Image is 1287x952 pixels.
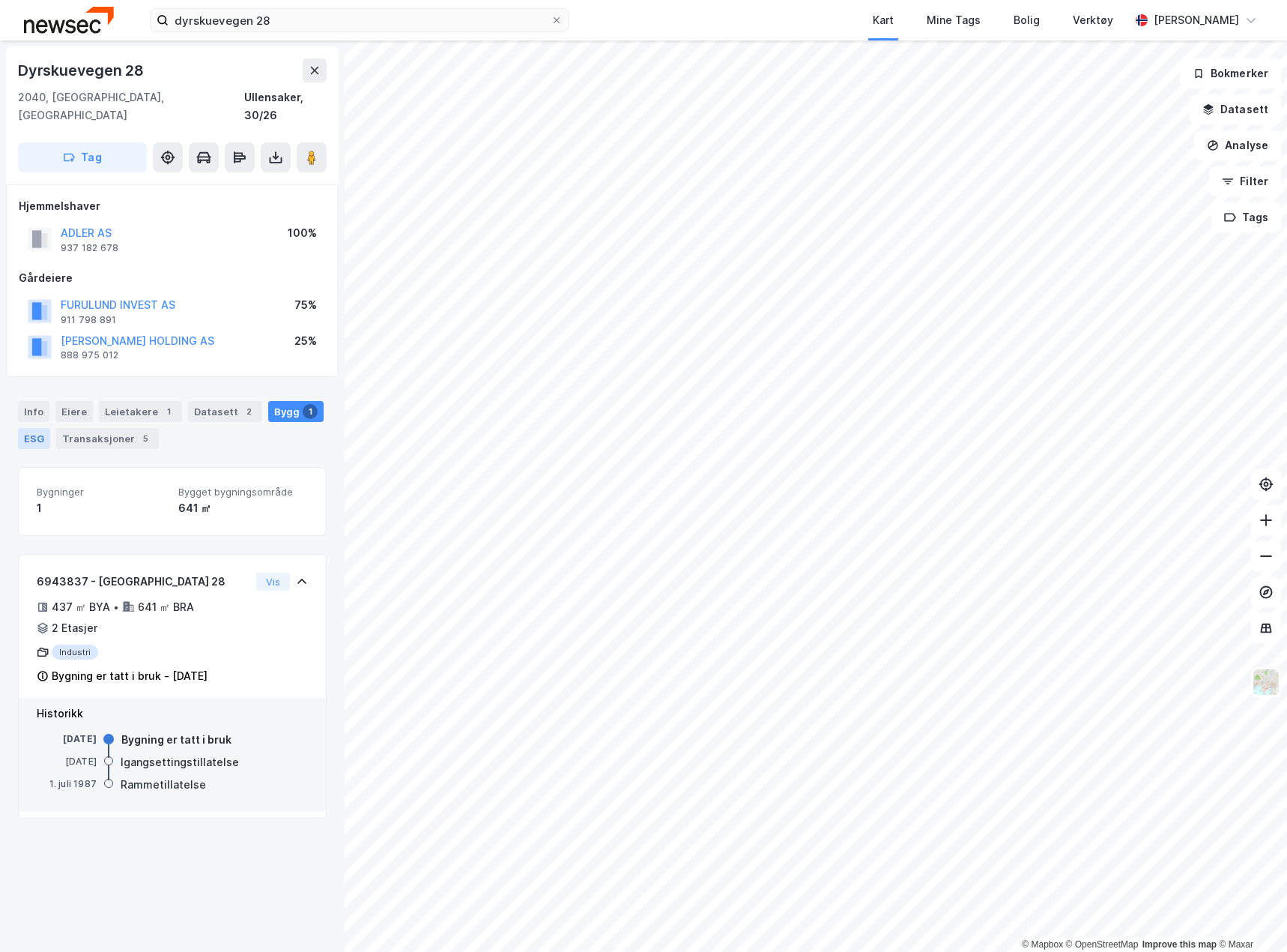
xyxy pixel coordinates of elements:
div: 1 [161,404,176,419]
button: Tags [1211,202,1281,232]
div: Bolig [1014,11,1040,29]
div: Gårdeiere [19,269,326,287]
button: Bokmerker [1180,58,1281,88]
button: Vis [256,573,290,591]
div: 1 [37,499,166,517]
div: Bygning er tatt i bruk - [DATE] [52,667,208,685]
img: Z [1252,668,1280,696]
div: ESG [18,428,50,449]
div: 1 [303,404,318,419]
input: Søk på adresse, matrikkel, gårdeiere, leietakere eller personer [169,9,551,31]
div: Transaksjoner [56,428,159,449]
div: 437 ㎡ BYA [52,598,110,616]
div: [PERSON_NAME] [1154,11,1239,29]
div: 1. juli 1987 [37,777,97,791]
div: Bygg [268,401,324,422]
div: Bygning er tatt i bruk [121,731,231,749]
div: 6943837 - [GEOGRAPHIC_DATA] 28 [37,573,250,591]
a: Mapbox [1022,939,1063,950]
div: 888 975 012 [61,349,118,361]
div: 911 798 891 [61,314,116,326]
div: Datasett [188,401,262,422]
iframe: Chat Widget [1212,880,1287,952]
div: Hjemmelshaver [19,197,326,215]
span: Bygget bygningsområde [178,486,308,498]
div: [DATE] [37,755,97,768]
div: • [113,601,119,613]
img: newsec-logo.f6e21ccffca1b3a03d2d.png [24,7,114,33]
div: Eiere [55,401,93,422]
a: Improve this map [1142,939,1217,950]
a: OpenStreetMap [1066,939,1139,950]
div: Verktøy [1073,11,1113,29]
div: Kart [873,11,894,29]
div: 937 182 678 [61,242,118,254]
div: Dyrskuevegen 28 [18,58,147,82]
div: Rammetillatelse [121,776,206,794]
div: Info [18,401,49,422]
div: [DATE] [37,732,97,746]
div: Historikk [37,705,308,723]
div: 2 Etasjer [52,619,97,637]
div: 100% [288,224,317,242]
button: Datasett [1190,94,1281,124]
div: 2 [241,404,256,419]
button: Filter [1209,166,1281,196]
div: Mine Tags [927,11,981,29]
div: 5 [138,431,153,446]
div: Ullensaker, 30/26 [244,88,327,124]
button: Analyse [1194,130,1281,160]
div: Leietakere [99,401,182,422]
div: 641 ㎡ BRA [138,598,194,616]
button: Tag [18,142,147,172]
span: Bygninger [37,486,166,498]
div: 641 ㎡ [178,499,308,517]
div: 2040, [GEOGRAPHIC_DATA], [GEOGRAPHIC_DATA] [18,88,244,124]
div: Igangsettingstillatelse [121,753,239,771]
div: 75% [294,296,317,314]
div: 25% [294,332,317,350]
